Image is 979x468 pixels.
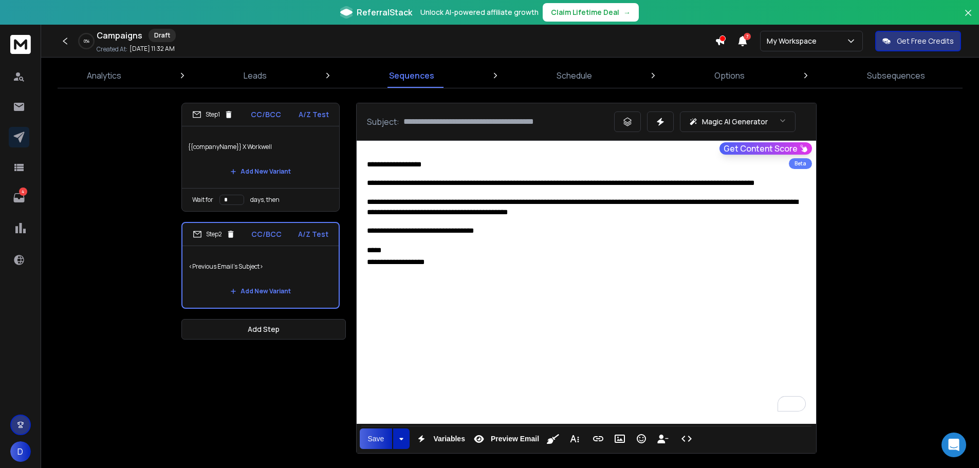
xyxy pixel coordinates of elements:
a: Analytics [81,63,127,88]
p: <Previous Email's Subject> [189,252,333,281]
p: Subsequences [867,69,925,82]
div: Open Intercom Messenger [941,433,966,457]
button: Add Step [181,319,346,340]
p: Options [714,69,745,82]
p: My Workspace [767,36,821,46]
h1: Campaigns [97,29,142,42]
span: → [623,7,631,17]
button: Claim Lifetime Deal→ [543,3,639,22]
button: Code View [677,428,696,449]
button: Add New Variant [222,281,299,302]
p: CC/BCC [251,109,281,120]
button: Magic AI Generator [680,111,796,132]
button: Save [360,428,393,449]
li: Step1CC/BCCA/Z Test{{companyName}} X WorkwellAdd New VariantWait fordays, then [181,103,340,212]
div: Step 1 [192,110,233,119]
button: Close banner [962,6,975,31]
div: Draft [149,29,176,42]
p: CC/BCC [251,229,282,239]
p: Leads [244,69,267,82]
button: D [10,441,31,462]
button: Preview Email [469,428,541,449]
p: Wait for [192,196,213,204]
p: 4 [19,188,27,196]
span: ReferralStack [357,6,412,18]
button: Insert Image (Ctrl+P) [610,428,630,449]
p: Unlock AI-powered affiliate growth [420,7,539,17]
button: Get Free Credits [875,31,961,51]
a: Leads [237,63,273,88]
li: Step2CC/BCCA/Z Test<Previous Email's Subject>Add New Variant [181,222,340,309]
button: Variables [412,428,467,449]
p: days, then [250,196,280,204]
p: Created At: [97,45,127,53]
p: Sequences [389,69,434,82]
span: Variables [431,435,467,443]
div: To enrich screen reader interactions, please activate Accessibility in Grammarly extension settings [357,141,816,422]
span: Preview Email [489,435,541,443]
button: Add New Variant [222,161,299,182]
a: 4 [9,188,29,208]
a: Sequences [383,63,440,88]
button: Clean HTML [543,428,563,449]
div: Step 2 [193,230,235,239]
p: Subject: [367,116,399,128]
button: More Text [565,428,584,449]
span: 7 [744,33,751,40]
button: Insert Unsubscribe Link [653,428,673,449]
p: Magic AI Generator [702,117,768,127]
button: Emoticons [632,428,651,449]
p: {{companyName}} X Workwell [188,133,333,161]
p: [DATE] 11:32 AM [130,45,175,53]
div: Beta [789,158,812,169]
p: 0 % [84,38,89,44]
p: Schedule [557,69,592,82]
p: Analytics [87,69,121,82]
p: A/Z Test [299,109,329,120]
a: Schedule [550,63,598,88]
button: Insert Link (Ctrl+K) [588,428,608,449]
a: Options [708,63,751,88]
p: Get Free Credits [897,36,954,46]
button: Get Content Score [719,142,812,155]
p: A/Z Test [298,229,328,239]
a: Subsequences [861,63,931,88]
